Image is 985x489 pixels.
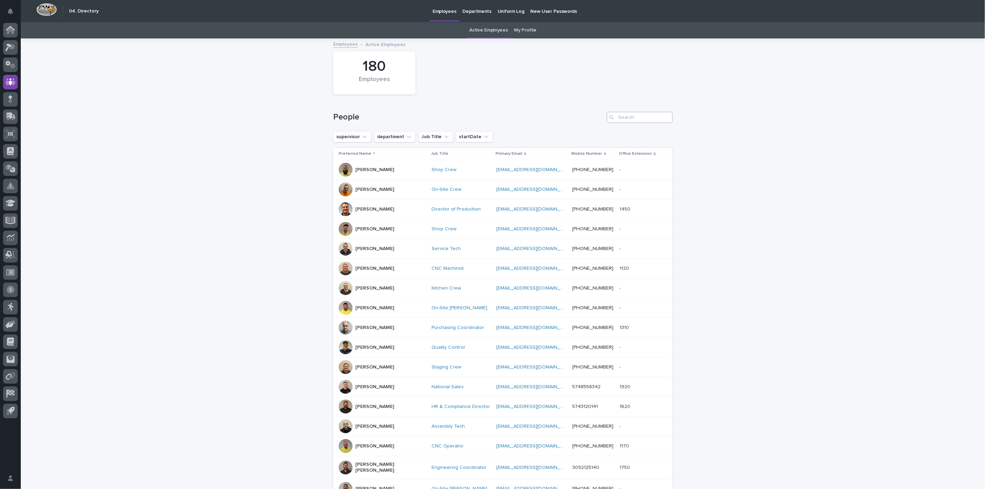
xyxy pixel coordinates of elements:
tr: [PERSON_NAME]Kitchen Crew [EMAIL_ADDRESS][DOMAIN_NAME] [PHONE_NUMBER]-- [333,278,673,298]
p: Preferred Name [339,150,371,158]
p: [PERSON_NAME] [355,285,394,291]
p: - [620,343,622,350]
tr: [PERSON_NAME]Staging Crew [EMAIL_ADDRESS][DOMAIN_NAME] [PHONE_NUMBER]-- [333,357,673,377]
tr: [PERSON_NAME]CNC Operator [EMAIL_ADDRESS][DOMAIN_NAME] [PHONE_NUMBER]11701170 [333,436,673,456]
a: [EMAIL_ADDRESS][DOMAIN_NAME] [496,305,575,310]
p: [PERSON_NAME] [355,364,394,370]
a: [PHONE_NUMBER] [573,325,614,330]
p: [PERSON_NAME] [355,167,394,173]
a: Shop Crew [432,167,456,173]
tr: [PERSON_NAME]Purchasing Coordinator [EMAIL_ADDRESS][DOMAIN_NAME] [PHONE_NUMBER]13101310 [333,318,673,338]
a: [PHONE_NUMBER] [573,266,614,271]
tr: [PERSON_NAME] [PERSON_NAME]Engineering Coordinator [EMAIL_ADDRESS][DOMAIN_NAME] 309212514017501750 [333,456,673,479]
button: Job Title [418,131,453,142]
a: [PHONE_NUMBER] [573,365,614,370]
tr: [PERSON_NAME]Shop Crew [EMAIL_ADDRESS][DOMAIN_NAME] [PHONE_NUMBER]-- [333,219,673,239]
a: [EMAIL_ADDRESS][DOMAIN_NAME] [496,286,575,291]
a: [EMAIL_ADDRESS][DOMAIN_NAME] [496,266,575,271]
p: [PERSON_NAME] [355,424,394,429]
a: Kitchen Crew [432,285,461,291]
tr: [PERSON_NAME]Quality Control [EMAIL_ADDRESS][DOMAIN_NAME] [PHONE_NUMBER]-- [333,338,673,357]
a: [EMAIL_ADDRESS][DOMAIN_NAME] [496,226,575,231]
p: [PERSON_NAME] [355,266,394,272]
a: CNC Machinist [432,266,464,272]
input: Search [607,112,673,123]
p: 1310 [620,323,630,331]
p: [PERSON_NAME] [355,305,394,311]
p: [PERSON_NAME] [355,325,394,331]
a: Shop Crew [432,226,456,232]
a: [EMAIL_ADDRESS][DOMAIN_NAME] [496,187,575,192]
button: department [374,131,416,142]
p: 1620 [620,402,632,410]
tr: [PERSON_NAME]Assembly Tech [EMAIL_ADDRESS][DOMAIN_NAME] [PHONE_NUMBER]-- [333,417,673,436]
p: [PERSON_NAME] [355,246,394,252]
a: [PHONE_NUMBER] [573,226,614,231]
tr: [PERSON_NAME]On-Site Crew [EMAIL_ADDRESS][DOMAIN_NAME] [PHONE_NUMBER]-- [333,180,673,199]
a: [EMAIL_ADDRESS][DOMAIN_NAME] [496,444,575,448]
a: Engineering Coordinator [432,465,487,471]
a: Service Tech [432,246,461,252]
div: 180 [345,58,404,75]
a: [PHONE_NUMBER] [573,424,614,429]
p: Primary Email [496,150,522,158]
img: Workspace Logo [36,3,57,16]
a: On-Site Crew [432,187,461,193]
tr: [PERSON_NAME]CNC Machinist [EMAIL_ADDRESS][DOMAIN_NAME] [PHONE_NUMBER]11201120 [333,259,673,278]
a: Purchasing Coordinator [432,325,484,331]
a: [EMAIL_ADDRESS][DOMAIN_NAME] [496,345,575,350]
p: - [620,166,622,173]
a: [EMAIL_ADDRESS][DOMAIN_NAME] [496,384,575,389]
a: [EMAIL_ADDRESS][DOMAIN_NAME] [496,365,575,370]
a: 5743120141 [573,404,598,409]
p: 1170 [620,442,630,449]
a: Staging Crew [432,364,461,370]
tr: [PERSON_NAME]Director of Production [EMAIL_ADDRESS][DOMAIN_NAME] [PHONE_NUMBER]14501450 [333,199,673,219]
h2: 04. Directory [69,8,99,14]
tr: [PERSON_NAME]HR & Compliance Director [EMAIL_ADDRESS][DOMAIN_NAME] 574312014116201620 [333,397,673,417]
a: National Sales [432,384,464,390]
h1: People [333,112,604,122]
p: [PERSON_NAME] [355,345,394,350]
p: [PERSON_NAME] [355,384,394,390]
p: 1920 [620,383,632,390]
p: - [620,225,622,232]
a: [PHONE_NUMBER] [573,246,614,251]
p: [PERSON_NAME] [355,443,394,449]
a: [EMAIL_ADDRESS][DOMAIN_NAME] [496,465,575,470]
a: Employees [333,40,358,48]
a: [EMAIL_ADDRESS][DOMAIN_NAME] [496,325,575,330]
a: [PHONE_NUMBER] [573,167,614,172]
a: [PHONE_NUMBER] [573,286,614,291]
p: - [620,422,622,429]
a: Active Employees [470,22,508,38]
a: On-Site [PERSON_NAME] [432,305,487,311]
tr: [PERSON_NAME]On-Site [PERSON_NAME] [EMAIL_ADDRESS][DOMAIN_NAME] [PHONE_NUMBER]-- [333,298,673,318]
p: [PERSON_NAME] [355,226,394,232]
a: [EMAIL_ADDRESS][DOMAIN_NAME] [496,404,575,409]
p: 1120 [620,264,630,272]
p: - [620,363,622,370]
p: - [620,304,622,311]
button: startDate [456,131,493,142]
tr: [PERSON_NAME]Service Tech [EMAIL_ADDRESS][DOMAIN_NAME] [PHONE_NUMBER]-- [333,239,673,259]
a: 5748558342 [573,384,601,389]
a: [EMAIL_ADDRESS][DOMAIN_NAME] [496,207,575,212]
a: [PHONE_NUMBER] [573,345,614,350]
a: [EMAIL_ADDRESS][DOMAIN_NAME] [496,167,575,172]
p: Active Employees [365,40,406,48]
a: [PHONE_NUMBER] [573,305,614,310]
a: [EMAIL_ADDRESS][DOMAIN_NAME] [496,246,575,251]
p: [PERSON_NAME] [355,187,394,193]
a: [PHONE_NUMBER] [573,187,614,192]
a: Assembly Tech [432,424,465,429]
button: supervisor [333,131,371,142]
a: Quality Control [432,345,465,350]
p: Job Title [431,150,449,158]
a: 3092125140 [573,465,600,470]
tr: [PERSON_NAME]Shop Crew [EMAIL_ADDRESS][DOMAIN_NAME] [PHONE_NUMBER]-- [333,160,673,180]
a: Director of Production [432,206,481,212]
p: - [620,284,622,291]
p: [PERSON_NAME] [355,206,394,212]
p: Mobile Number [572,150,602,158]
